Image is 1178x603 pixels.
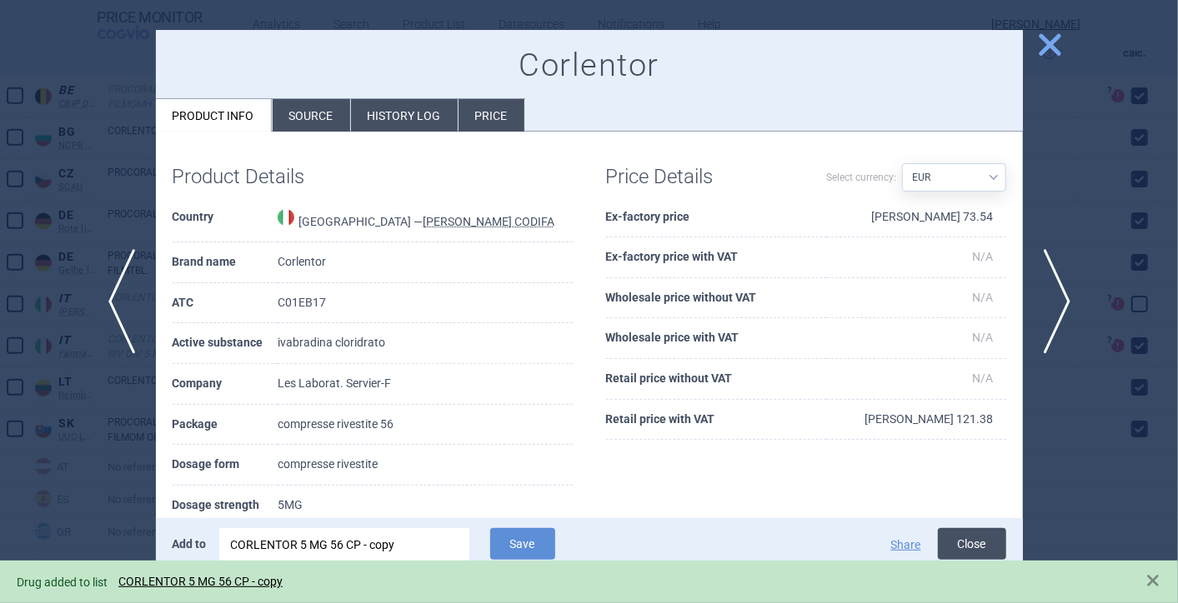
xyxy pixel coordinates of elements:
[278,364,573,405] td: Les Laborat. Servier-F
[173,486,278,526] th: Dosage strength
[606,318,828,359] th: Wholesale price with VAT
[173,323,278,364] th: Active substance
[827,400,1005,441] td: [PERSON_NAME] 121.38
[351,99,458,132] li: History log
[278,323,573,364] td: ivabradina cloridrato
[156,99,272,132] li: Product info
[973,331,994,344] span: N/A
[278,242,573,283] td: Corlentor
[17,576,291,589] span: Drug added to list
[173,283,278,324] th: ATC
[938,528,1006,560] button: Close
[173,197,278,243] th: Country
[827,163,897,192] label: Select currency:
[490,528,555,560] button: Save
[173,242,278,283] th: Brand name
[231,528,458,561] div: CORLENTOR 5 MG 56 CP - copy
[219,528,469,561] div: CORLENTOR 5 MG 56 CP - copy
[606,400,828,441] th: Retail price with VAT
[606,165,806,189] h1: Price Details
[973,371,994,385] span: N/A
[459,99,524,132] li: Price
[973,291,994,304] span: N/A
[891,539,921,551] button: Share
[173,364,278,405] th: Company
[606,237,828,278] th: Ex-factory price with VAT
[278,209,294,226] img: Italy
[173,445,278,486] th: Dosage form
[173,47,1006,85] h1: Corlentor
[278,405,573,446] td: compresse rivestite 56
[278,445,573,486] td: compresse rivestite
[278,486,573,526] td: 5MG
[827,197,1005,238] td: [PERSON_NAME] 73.54
[606,359,828,400] th: Retail price without VAT
[278,197,573,243] td: [GEOGRAPHIC_DATA] —
[423,215,554,228] abbr: EDRA CODIFA — Information system on drugs and health products published by Edra LSWR S.p.A.
[118,575,283,589] a: CORLENTOR 5 MG 56 CP - copy
[278,283,573,324] td: C01EB17
[973,250,994,263] span: N/A
[606,278,828,319] th: Wholesale price without VAT
[173,165,373,189] h1: Product Details
[273,99,350,132] li: Source
[173,528,207,560] p: Add to
[173,405,278,446] th: Package
[606,197,828,238] th: Ex-factory price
